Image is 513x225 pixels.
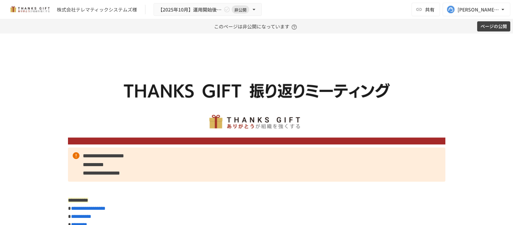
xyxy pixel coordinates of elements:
span: 非公開 [232,6,249,13]
img: mMP1OxWUAhQbsRWCurg7vIHe5HqDpP7qZo7fRoNLXQh [8,4,51,15]
button: [PERSON_NAME][EMAIL_ADDRESS][DOMAIN_NAME] [443,3,510,16]
div: [PERSON_NAME][EMAIL_ADDRESS][DOMAIN_NAME] [458,5,499,14]
span: 共有 [425,6,435,13]
button: ページの公開 [477,21,510,32]
button: 共有 [412,3,440,16]
span: 【2025年10月】運用開始後振り返りミーティング [158,5,222,14]
button: 【2025年10月】運用開始後振り返りミーティング非公開 [154,3,262,16]
p: このページは非公開になっています [214,19,299,33]
div: 株式会社テレマティックシステムズ様 [57,6,137,13]
img: ywjCEzGaDRs6RHkpXm6202453qKEghjSpJ0uwcQsaCz [68,50,445,144]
